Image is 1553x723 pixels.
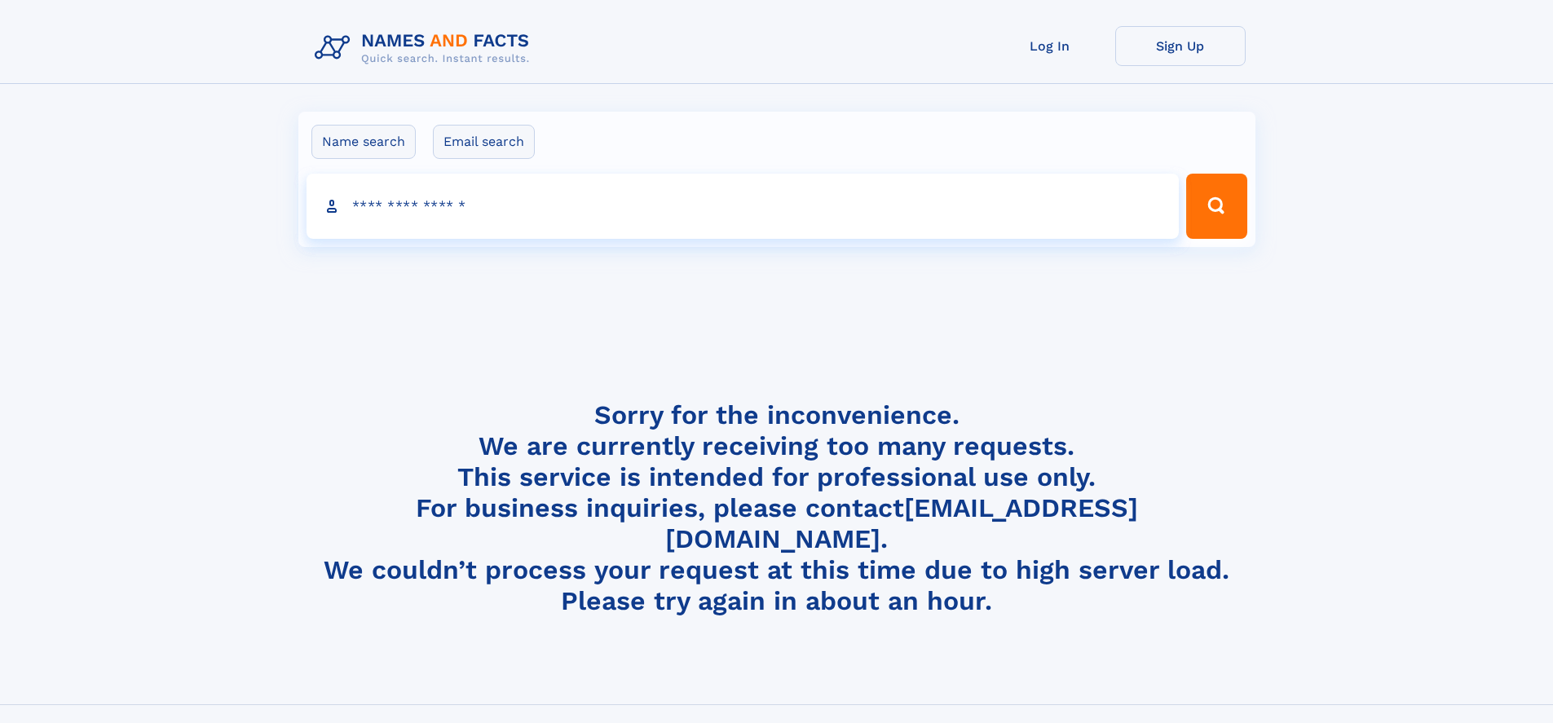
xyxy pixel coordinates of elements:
[665,492,1138,554] a: [EMAIL_ADDRESS][DOMAIN_NAME]
[307,174,1180,239] input: search input
[311,125,416,159] label: Name search
[1186,174,1246,239] button: Search Button
[433,125,535,159] label: Email search
[985,26,1115,66] a: Log In
[308,26,543,70] img: Logo Names and Facts
[308,399,1246,617] h4: Sorry for the inconvenience. We are currently receiving too many requests. This service is intend...
[1115,26,1246,66] a: Sign Up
